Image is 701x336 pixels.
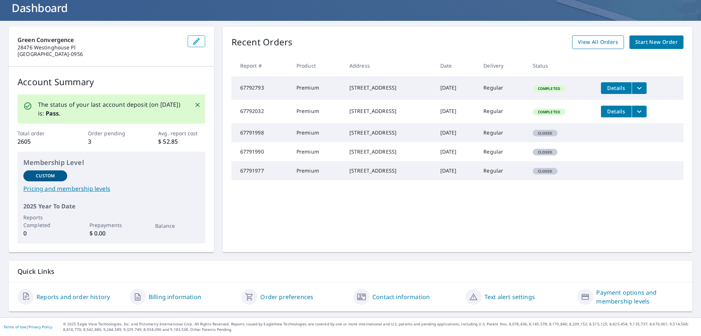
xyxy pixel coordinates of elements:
[18,75,205,88] p: Account Summary
[478,55,526,76] th: Delivery
[18,129,64,137] p: Total order
[231,161,291,180] td: 67791977
[527,55,595,76] th: Status
[349,129,429,136] div: [STREET_ADDRESS]
[231,123,291,142] td: 67791998
[158,129,205,137] p: Avg. report cost
[434,123,478,142] td: [DATE]
[291,142,344,161] td: Premium
[601,106,632,117] button: detailsBtn-67792032
[572,35,624,49] a: View All Orders
[193,100,202,110] button: Close
[601,82,632,94] button: detailsBtn-67792793
[260,292,313,301] a: Order preferences
[38,100,185,118] p: The status of your last account deposit (on [DATE]) is: .
[28,324,52,329] a: Privacy Policy
[605,108,627,115] span: Details
[291,123,344,142] td: Premium
[9,0,692,15] h1: Dashboard
[434,76,478,100] td: [DATE]
[635,38,678,47] span: Start New Order
[291,100,344,123] td: Premium
[349,107,429,115] div: [STREET_ADDRESS]
[23,158,199,167] p: Membership Level
[478,123,526,142] td: Regular
[434,161,478,180] td: [DATE]
[231,55,291,76] th: Report #
[478,100,526,123] td: Regular
[372,292,430,301] a: Contact information
[158,137,205,146] p: $ 52.85
[478,76,526,100] td: Regular
[478,161,526,180] td: Regular
[4,325,52,329] p: |
[291,161,344,180] td: Premium
[533,109,564,114] span: Completed
[89,229,133,238] p: $ 0.00
[36,173,55,179] p: Custom
[291,76,344,100] td: Premium
[533,169,557,174] span: Closed
[89,221,133,229] p: Prepayments
[18,44,182,51] p: 28476 Westinghouse Pl
[484,292,535,301] a: Text alert settings
[23,184,199,193] a: Pricing and membership levels
[434,142,478,161] td: [DATE]
[4,324,26,329] a: Terms of Use
[18,51,182,57] p: [GEOGRAPHIC_DATA]-0956
[478,142,526,161] td: Regular
[578,38,618,47] span: View All Orders
[434,55,478,76] th: Date
[23,229,67,238] p: 0
[231,35,293,49] p: Recent Orders
[88,137,135,146] p: 3
[18,137,64,146] p: 2605
[18,35,182,44] p: Green Convergence
[231,100,291,123] td: 67792032
[632,106,647,117] button: filesDropdownBtn-67792032
[349,84,429,91] div: [STREET_ADDRESS]
[63,321,697,332] p: © 2025 Eagle View Technologies, Inc. and Pictometry International Corp. All Rights Reserved. Repo...
[18,267,683,276] p: Quick Links
[596,288,683,306] a: Payment options and membership levels
[88,129,135,137] p: Order pending
[46,109,59,117] b: Pass
[349,148,429,155] div: [STREET_ADDRESS]
[344,55,434,76] th: Address
[533,131,557,136] span: Closed
[23,214,67,229] p: Reports Completed
[37,292,110,301] a: Reports and order history
[23,202,199,211] p: 2025 Year To Date
[155,222,199,230] p: Balance
[434,100,478,123] td: [DATE]
[231,142,291,161] td: 67791990
[349,167,429,174] div: [STREET_ADDRESS]
[291,55,344,76] th: Product
[632,82,647,94] button: filesDropdownBtn-67792793
[149,292,201,301] a: Billing information
[231,76,291,100] td: 67792793
[605,84,627,91] span: Details
[533,150,557,155] span: Closed
[629,35,683,49] a: Start New Order
[533,86,564,91] span: Completed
